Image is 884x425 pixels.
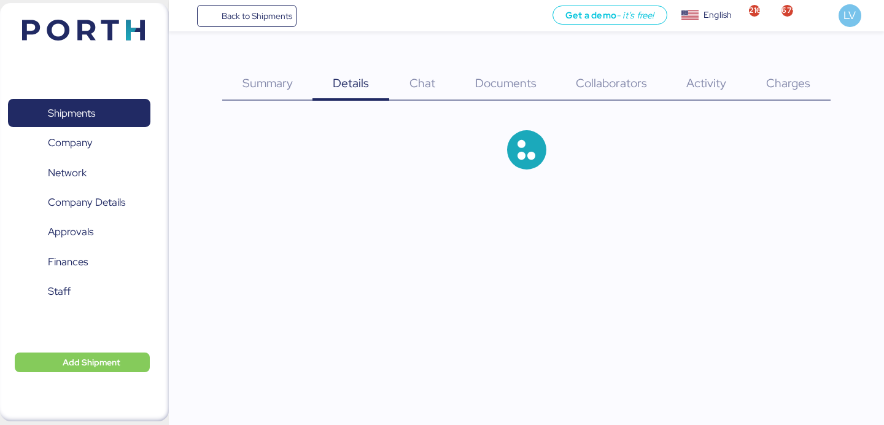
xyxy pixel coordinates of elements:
span: Staff [48,283,71,300]
span: Documents [475,75,537,91]
a: Approvals [8,218,150,246]
a: Shipments [8,99,150,127]
span: Summary [242,75,293,91]
button: Add Shipment [15,353,150,372]
button: Menu [176,6,197,26]
span: Collaborators [576,75,647,91]
a: Finances [8,248,150,276]
div: English [704,9,732,21]
span: Shipments [48,104,95,122]
span: Approvals [48,223,93,241]
span: LV [843,7,856,23]
span: Back to Shipments [222,9,292,23]
a: Company Details [8,189,150,217]
span: Company Details [48,193,125,211]
span: Charges [766,75,810,91]
span: Finances [48,253,88,271]
span: Activity [686,75,726,91]
a: Back to Shipments [197,5,297,27]
span: Network [48,164,87,182]
span: Company [48,134,93,152]
a: Staff [8,278,150,306]
span: Chat [409,75,435,91]
a: Company [8,129,150,157]
span: Details [333,75,369,91]
span: Add Shipment [63,355,120,370]
a: Network [8,158,150,187]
